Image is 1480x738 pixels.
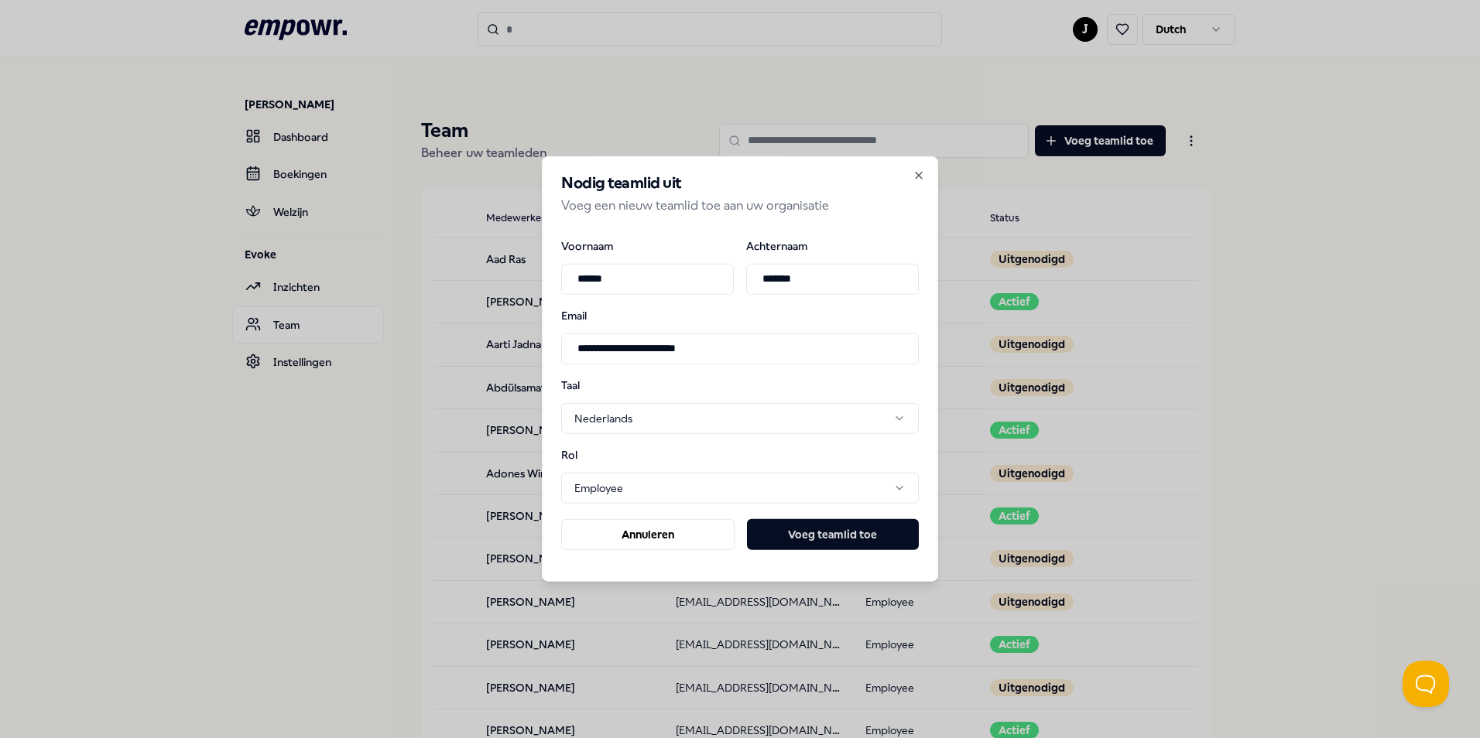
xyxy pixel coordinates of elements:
label: Achternaam [746,240,919,251]
label: Email [561,309,919,320]
label: Taal [561,379,642,390]
label: Rol [561,449,642,460]
button: Voeg teamlid toe [747,519,919,550]
h2: Nodig teamlid uit [561,176,919,191]
p: Voeg een nieuw teamlid toe aan uw organisatie [561,196,919,216]
button: Annuleren [561,519,735,550]
label: Voornaam [561,240,734,251]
